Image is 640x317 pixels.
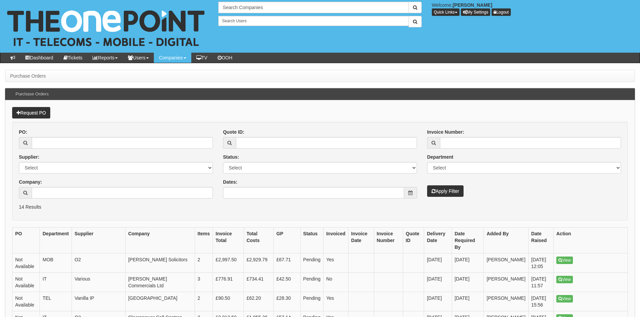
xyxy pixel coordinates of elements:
[424,228,452,254] th: Delivery Date
[432,8,460,16] button: Quick Links
[556,257,573,264] a: View
[274,228,300,254] th: GP
[195,273,213,292] td: 3
[195,254,213,273] td: 2
[19,154,39,160] label: Supplier:
[452,228,484,254] th: Date Required By
[72,228,126,254] th: Supplier
[323,273,348,292] td: No
[191,53,213,63] a: TV
[348,228,374,254] th: Invoice Date
[72,273,126,292] td: Various
[424,273,452,292] td: [DATE]
[424,292,452,311] td: [DATE]
[72,254,126,273] td: O2
[12,228,40,254] th: PO
[125,228,195,254] th: Company
[12,292,40,311] td: Not Available
[374,228,403,254] th: Invoice Number
[452,273,484,292] td: [DATE]
[323,254,348,273] td: Yes
[274,292,300,311] td: £28.30
[274,254,300,273] td: £67.71
[40,254,72,273] td: MOB
[528,292,553,311] td: [DATE] 15:56
[556,276,573,283] a: View
[154,53,191,63] a: Companies
[484,254,528,273] td: [PERSON_NAME]
[244,228,274,254] th: Total Costs
[223,154,239,160] label: Status:
[40,273,72,292] td: IT
[87,53,123,63] a: Reports
[484,273,528,292] td: [PERSON_NAME]
[427,2,640,16] div: Welcome,
[72,292,126,311] td: Vanilla IP
[300,273,323,292] td: Pending
[300,292,323,311] td: Pending
[403,228,424,254] th: Quote ID
[244,273,274,292] td: £734.41
[195,292,213,311] td: 2
[300,228,323,254] th: Status
[19,179,42,185] label: Company:
[213,254,244,273] td: £2,997.50
[12,107,50,118] a: Request PO
[528,273,553,292] td: [DATE] 11:57
[528,254,553,273] td: [DATE] 12:05
[123,53,154,63] a: Users
[244,292,274,311] td: £62.20
[427,154,453,160] label: Department
[452,254,484,273] td: [DATE]
[125,273,195,292] td: [PERSON_NAME] Commercials Ltd
[300,254,323,273] td: Pending
[461,8,491,16] a: My Settings
[218,2,409,13] input: Search Companies
[58,53,88,63] a: Tickets
[195,228,213,254] th: Items
[427,185,464,197] button: Apply Filter
[20,53,58,63] a: Dashboard
[484,292,528,311] td: [PERSON_NAME]
[556,295,573,302] a: View
[10,73,46,79] li: Purchase Orders
[274,273,300,292] td: £42.50
[453,2,492,8] b: [PERSON_NAME]
[528,228,553,254] th: Date Raised
[40,292,72,311] td: TEL
[12,273,40,292] td: Not Available
[223,129,244,135] label: Quote ID:
[452,292,484,311] td: [DATE]
[12,88,52,100] h3: Purchase Orders
[323,228,348,254] th: Invoiced
[213,273,244,292] td: £776.91
[125,292,195,311] td: [GEOGRAPHIC_DATA]
[244,254,274,273] td: £2,929.79
[427,129,464,135] label: Invoice Number:
[424,254,452,273] td: [DATE]
[218,16,409,26] input: Search Users
[223,179,238,185] label: Dates:
[12,254,40,273] td: Not Available
[19,129,27,135] label: PO:
[40,228,72,254] th: Department
[125,254,195,273] td: [PERSON_NAME] Solicitors
[19,204,621,210] p: 14 Results
[492,8,511,16] a: Logout
[323,292,348,311] td: Yes
[213,292,244,311] td: £90.50
[484,228,528,254] th: Added By
[213,53,238,63] a: OOH
[554,228,628,254] th: Action
[213,228,244,254] th: Invoice Total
